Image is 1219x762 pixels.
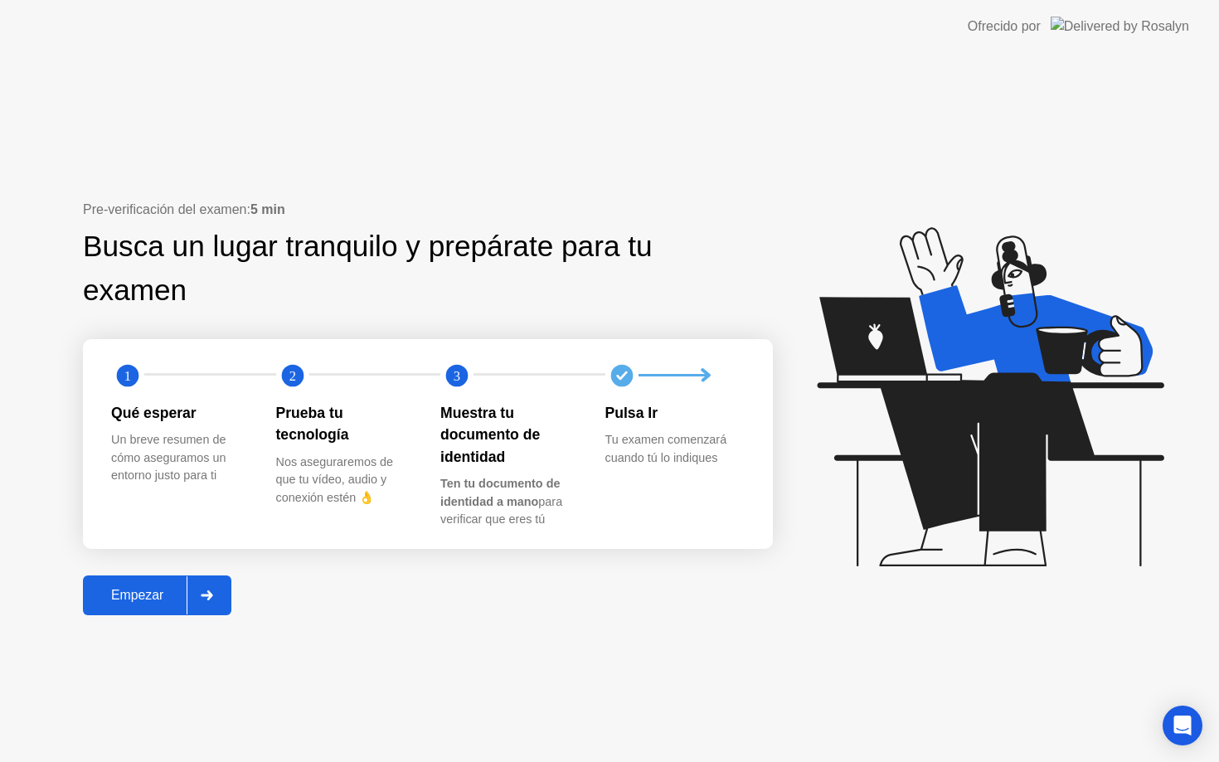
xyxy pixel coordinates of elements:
[83,200,773,220] div: Pre-verificación del examen:
[111,431,250,485] div: Un breve resumen de cómo aseguramos un entorno justo para ti
[83,575,231,615] button: Empezar
[454,367,460,383] text: 3
[605,402,744,424] div: Pulsa Ir
[83,225,668,313] div: Busca un lugar tranquilo y prepárate para tu examen
[88,588,187,603] div: Empezar
[111,402,250,424] div: Qué esperar
[440,402,579,468] div: Muestra tu documento de identidad
[605,431,744,467] div: Tu examen comenzará cuando tú lo indiques
[124,367,131,383] text: 1
[968,17,1041,36] div: Ofrecido por
[440,477,560,508] b: Ten tu documento de identidad a mano
[1163,706,1202,745] div: Open Intercom Messenger
[440,475,579,529] div: para verificar que eres tú
[250,202,285,216] b: 5 min
[276,402,415,446] div: Prueba tu tecnología
[1051,17,1189,36] img: Delivered by Rosalyn
[289,367,295,383] text: 2
[276,454,415,507] div: Nos aseguraremos de que tu vídeo, audio y conexión estén 👌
